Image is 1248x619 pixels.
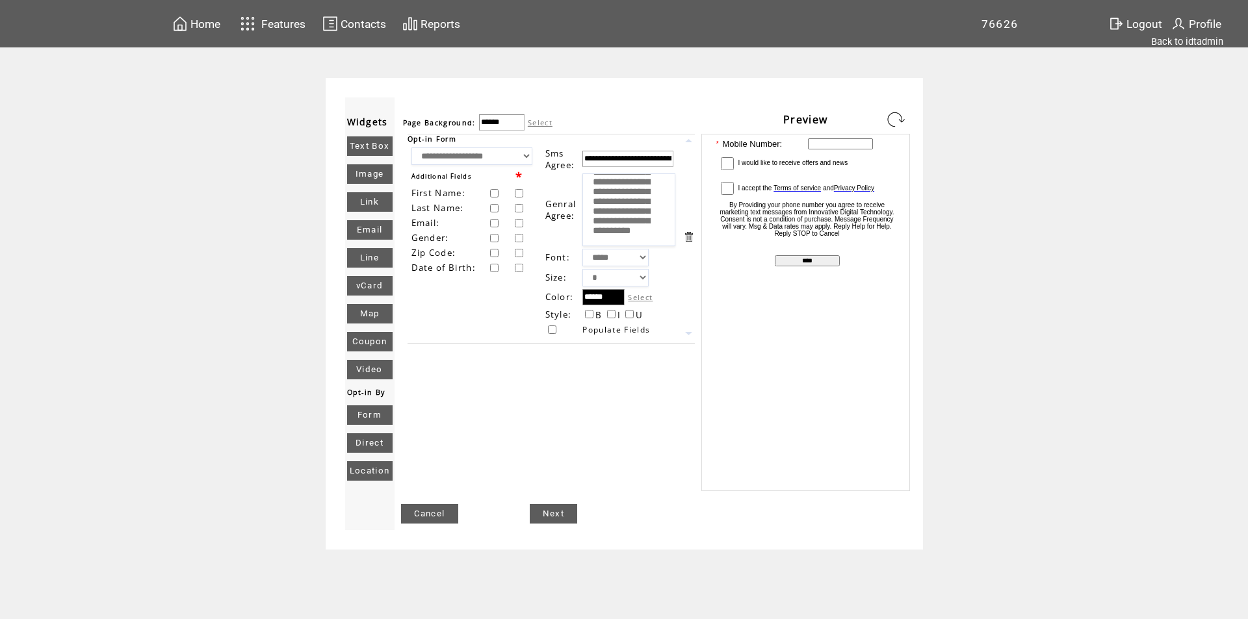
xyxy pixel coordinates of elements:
span: Additional Fields [411,172,472,181]
span: First Name: [411,187,466,199]
span: Contacts [341,18,386,31]
img: exit.svg [1108,16,1124,32]
font: I accept the [738,184,772,192]
span: Profile [1189,18,1221,31]
img: chart.svg [402,16,418,32]
a: Text Box [347,136,393,156]
a: Image [347,164,393,184]
a: Reports [400,14,462,34]
a: Home [170,14,222,34]
a: Video [347,360,393,379]
a: Terms of service [773,184,821,192]
span: Page Background: [403,118,476,127]
span: I [617,309,621,321]
span: Opt-in By [347,388,385,397]
img: features.svg [237,13,259,34]
label: Select [628,292,653,302]
img: profile.svg [1171,16,1186,32]
span: Reports [421,18,460,31]
a: Cancel [401,504,458,524]
span: Font: [545,251,571,263]
a: Map [347,304,393,323]
a: Features [235,11,308,36]
span: Style: [545,309,572,320]
span: Features [261,18,305,31]
a: Logout [1106,14,1169,34]
span: Widgets [347,116,388,128]
span: Sms Agree: [545,147,575,171]
span: Size: [545,272,567,283]
span: Preview [783,112,827,127]
span: Genral Agree: [545,198,577,221]
span: Logout [1126,18,1162,31]
span: Home [190,18,220,31]
img: contacts.svg [322,16,338,32]
a: Privacy Policy [834,184,874,192]
font: Privacy Policy [834,184,874,192]
span: Set this checkbox for a required field [515,169,523,184]
span: Email: [411,217,440,229]
a: Move this item up [682,134,695,147]
span: U [636,309,643,321]
font: Mobile Number: [722,139,782,149]
a: vCard [347,276,393,296]
font: I would like to receive offers and news [738,159,848,166]
font: By Providing your phone number you agree to receive marketing text messages from Innovative Digit... [720,201,894,237]
span: 76626 [981,18,1019,31]
span: B [595,309,602,321]
a: Direct [347,433,393,453]
span: Populate Fields [582,324,650,335]
a: Link [347,192,393,212]
a: Profile [1169,14,1223,34]
a: Contacts [320,14,388,34]
a: Email [347,220,393,240]
img: home.svg [172,16,188,32]
label: Select [528,118,552,127]
span: Date of Birth: [411,262,476,273]
a: Next [530,504,577,524]
a: Delete this item [682,231,695,243]
font: Terms of service [773,184,821,192]
a: Location [347,461,393,481]
span: Last Name: [411,202,464,214]
font: and [823,184,874,192]
a: Back to idtadmin [1151,36,1223,47]
a: Line [347,248,393,268]
span: Opt-in Form [408,134,457,144]
span: Zip Code: [411,247,456,259]
a: Coupon [347,332,393,351]
a: Move this item down [682,327,695,340]
span: Gender: [411,232,449,244]
a: Form [347,405,393,425]
span: Color: [545,291,574,303]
